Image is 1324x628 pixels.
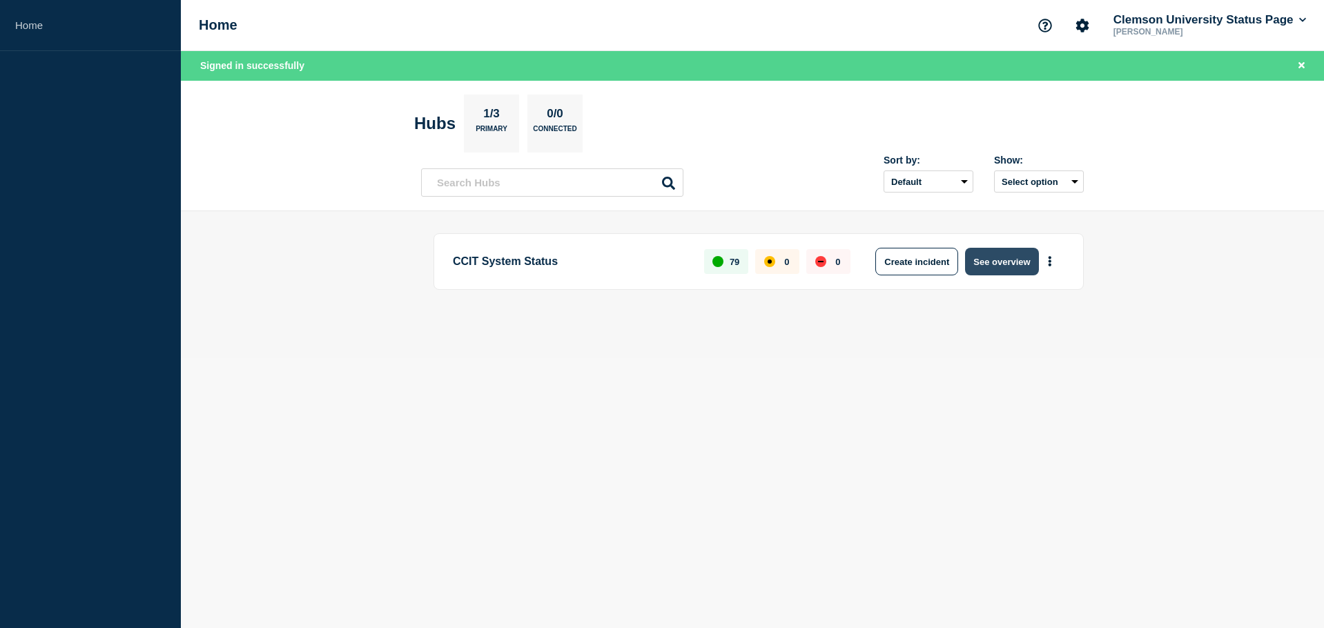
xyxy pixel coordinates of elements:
button: Create incident [875,248,958,275]
p: Primary [476,125,507,139]
button: Account settings [1068,11,1097,40]
p: 79 [730,257,739,267]
button: Clemson University Status Page [1111,13,1309,27]
div: affected [764,256,775,267]
button: Select option [994,170,1084,193]
span: Signed in successfully [200,60,304,71]
button: See overview [965,248,1038,275]
p: Connected [533,125,576,139]
select: Sort by [884,170,973,193]
p: 1/3 [478,107,505,125]
p: CCIT System Status [453,248,688,275]
p: 0 [835,257,840,267]
div: up [712,256,723,267]
div: down [815,256,826,267]
button: More actions [1041,249,1059,275]
p: [PERSON_NAME] [1111,27,1254,37]
button: Close banner [1293,58,1310,74]
div: Sort by: [884,155,973,166]
div: Show: [994,155,1084,166]
p: 0/0 [542,107,569,125]
input: Search Hubs [421,168,683,197]
h2: Hubs [414,114,456,133]
button: Support [1031,11,1060,40]
p: 0 [784,257,789,267]
h1: Home [199,17,237,33]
